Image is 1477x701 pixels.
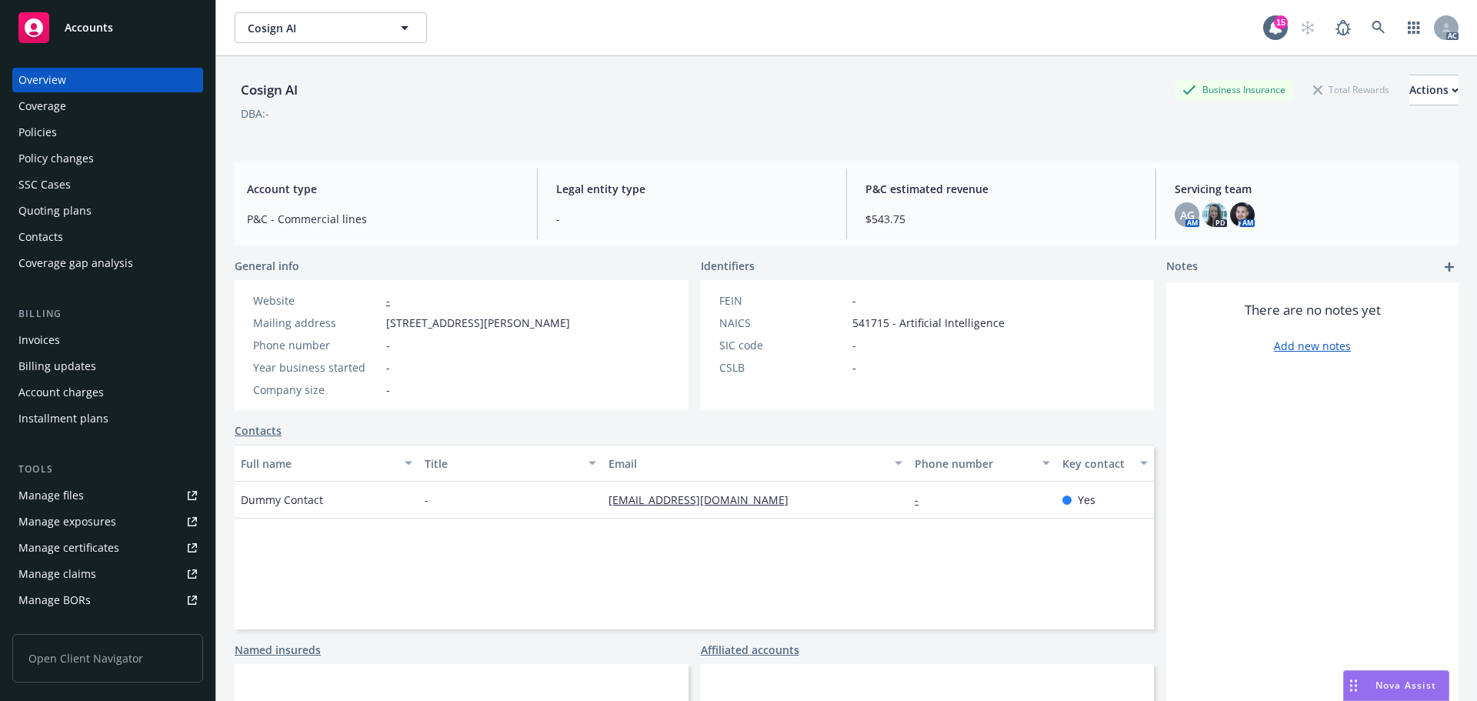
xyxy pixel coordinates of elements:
div: Contacts [18,225,63,249]
span: AG [1180,207,1195,223]
div: Full name [241,456,395,472]
button: Cosign AI [235,12,427,43]
div: Tools [12,462,203,477]
button: Title [418,445,602,482]
div: Billing [12,306,203,322]
a: Billing updates [12,354,203,379]
div: CSLB [719,359,846,376]
button: Actions [1409,75,1459,105]
div: NAICS [719,315,846,331]
div: Policies [18,120,57,145]
a: Search [1363,12,1394,43]
div: Website [253,292,380,309]
div: Phone number [915,456,1032,472]
a: - [386,293,390,308]
a: Manage certificates [12,536,203,560]
span: There are no notes yet [1245,301,1381,319]
button: Email [602,445,909,482]
span: Accounts [65,22,113,34]
a: Switch app [1399,12,1429,43]
a: Report a Bug [1328,12,1359,43]
div: Drag to move [1344,671,1363,700]
div: Mailing address [253,315,380,331]
a: Account charges [12,380,203,405]
a: Quoting plans [12,199,203,223]
div: Title [425,456,579,472]
div: Year business started [253,359,380,376]
span: - [425,492,428,508]
div: Manage BORs [18,588,91,613]
span: Yes [1078,492,1095,508]
span: Cosign AI [248,20,381,36]
span: Legal entity type [556,181,828,197]
button: Nova Assist [1343,670,1449,701]
span: Nova Assist [1375,679,1436,692]
div: Coverage [18,94,66,119]
div: Manage certificates [18,536,119,560]
span: - [386,337,390,353]
span: 541715 - Artificial Intelligence [852,315,1005,331]
div: Company size [253,382,380,398]
span: - [556,211,828,227]
div: Phone number [253,337,380,353]
div: Summary of insurance [18,614,135,639]
div: Installment plans [18,406,108,431]
span: P&C estimated revenue [865,181,1137,197]
button: Full name [235,445,418,482]
span: [STREET_ADDRESS][PERSON_NAME] [386,315,570,331]
a: Summary of insurance [12,614,203,639]
span: Identifiers [701,258,755,274]
a: Invoices [12,328,203,352]
a: Affiliated accounts [701,642,799,658]
a: - [915,492,931,507]
div: SSC Cases [18,172,71,197]
span: $543.75 [865,211,1137,227]
div: 15 [1274,15,1288,29]
a: Contacts [235,422,282,439]
a: Manage files [12,483,203,508]
span: Open Client Navigator [12,634,203,683]
span: P&C - Commercial lines [247,211,518,227]
a: Overview [12,68,203,92]
button: Key contact [1056,445,1154,482]
a: Named insureds [235,642,321,658]
span: - [386,359,390,376]
a: Accounts [12,6,203,49]
a: Manage BORs [12,588,203,613]
a: Coverage [12,94,203,119]
div: Manage files [18,483,84,508]
div: Invoices [18,328,60,352]
span: - [852,337,856,353]
div: Account charges [18,380,104,405]
button: Phone number [909,445,1055,482]
div: Quoting plans [18,199,92,223]
a: Contacts [12,225,203,249]
div: Billing updates [18,354,96,379]
div: Cosign AI [235,80,304,100]
a: [EMAIL_ADDRESS][DOMAIN_NAME] [608,492,801,507]
a: Policies [12,120,203,145]
span: General info [235,258,299,274]
span: Servicing team [1175,181,1446,197]
span: - [852,359,856,376]
div: Key contact [1062,456,1131,472]
div: Total Rewards [1305,80,1397,99]
div: Manage exposures [18,509,116,534]
img: photo [1230,202,1255,227]
span: Notes [1166,258,1198,276]
div: Business Insurance [1175,80,1293,99]
a: add [1440,258,1459,276]
a: Manage claims [12,562,203,586]
a: Installment plans [12,406,203,431]
div: Email [608,456,885,472]
a: Add new notes [1274,338,1351,354]
a: Start snowing [1292,12,1323,43]
div: Manage claims [18,562,96,586]
span: - [852,292,856,309]
span: Account type [247,181,518,197]
span: Dummy Contact [241,492,323,508]
a: Manage exposures [12,509,203,534]
a: Coverage gap analysis [12,251,203,275]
